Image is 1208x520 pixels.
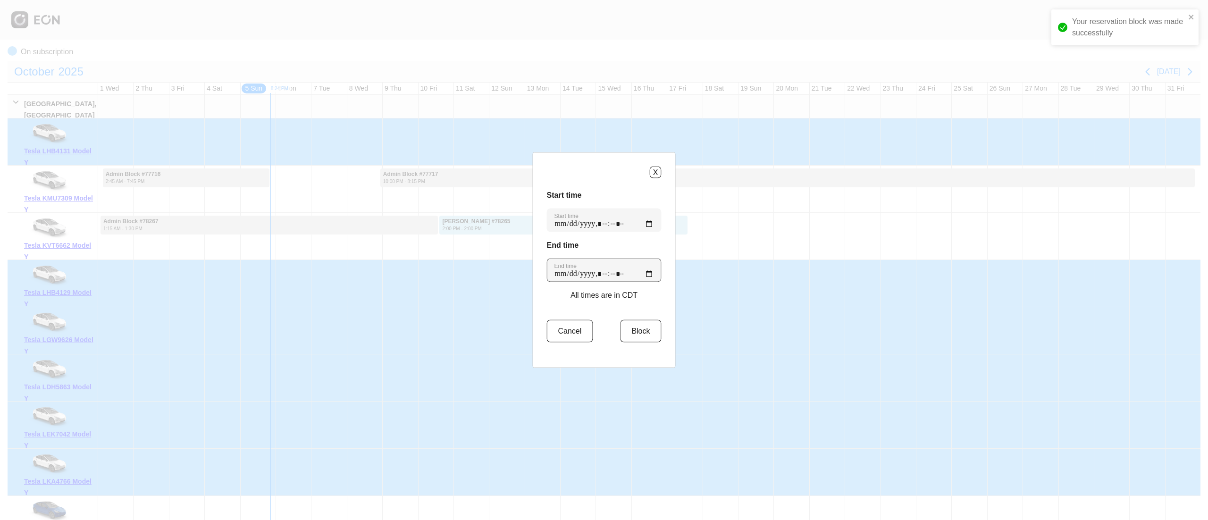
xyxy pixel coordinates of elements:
h3: Start time [547,190,662,201]
label: End time [554,262,577,270]
button: Cancel [547,320,593,343]
h3: End time [547,240,662,251]
button: close [1188,13,1195,21]
div: Your reservation block was made successfully [1072,16,1185,39]
button: X [650,167,662,178]
p: All times are in CDT [570,290,638,301]
label: Start time [554,212,579,220]
button: Block [620,320,661,343]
